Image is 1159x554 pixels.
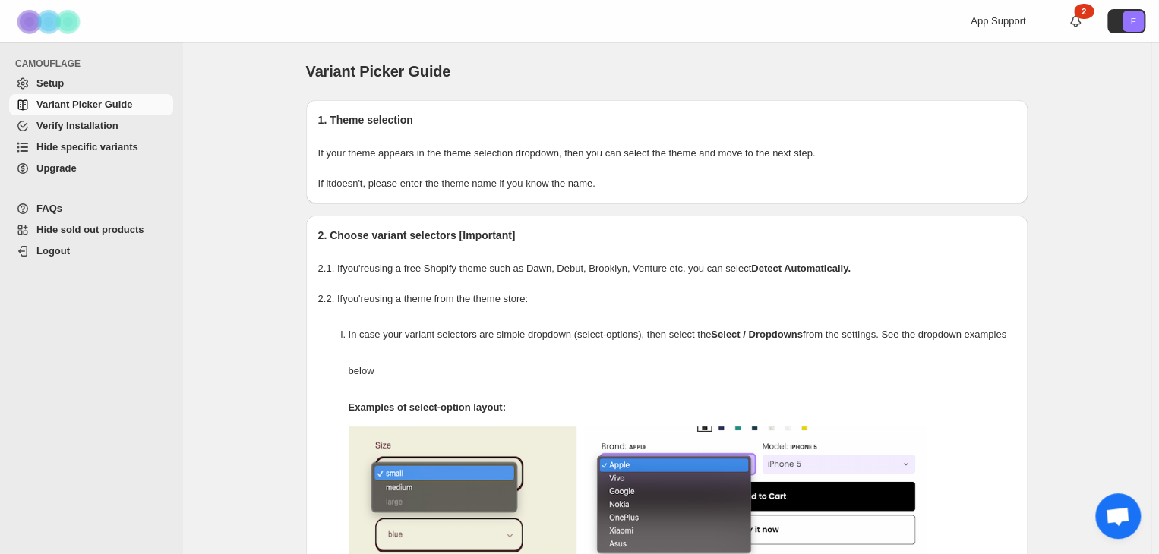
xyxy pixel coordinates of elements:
strong: Select / Dropdowns [711,329,803,340]
span: Avatar with initials E [1123,11,1144,32]
a: Verify Installation [9,115,173,137]
p: In case your variant selectors are simple dropdown (select-options), then select the from the set... [349,316,1015,389]
p: If your theme appears in the theme selection dropdown, then you can select the theme and move to ... [318,146,1015,161]
a: Logout [9,241,173,262]
span: Setup [36,77,64,89]
text: E [1130,17,1135,26]
a: Hide sold out products [9,219,173,241]
span: Hide specific variants [36,141,138,153]
span: Verify Installation [36,120,118,131]
a: Upgrade [9,158,173,179]
a: Open chat [1095,493,1141,539]
span: FAQs [36,203,62,214]
button: Avatar with initials E [1107,9,1145,33]
a: Hide specific variants [9,137,173,158]
span: CAMOUFLAGE [15,58,175,70]
p: 2.1. If you're using a free Shopify theme such as Dawn, Debut, Brooklyn, Venture etc, you can select [318,261,1015,276]
h2: 2. Choose variant selectors [Important] [318,228,1015,243]
span: Hide sold out products [36,224,144,235]
strong: Examples of select-option layout: [349,401,506,413]
p: If it doesn't , please enter the theme name if you know the name. [318,176,1015,191]
a: 2 [1068,14,1083,29]
span: App Support [971,15,1025,27]
a: Variant Picker Guide [9,94,173,115]
img: Camouflage [12,1,88,42]
div: 2 [1074,4,1094,19]
a: Setup [9,73,173,94]
strong: Detect Automatically. [751,263,851,274]
span: Logout [36,245,70,257]
span: Upgrade [36,162,77,174]
p: 2.2. If you're using a theme from the theme store: [318,291,1015,307]
h2: 1. Theme selection [318,112,1015,127]
a: FAQs [9,198,173,219]
span: Variant Picker Guide [36,99,132,110]
span: Variant Picker Guide [306,63,451,80]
